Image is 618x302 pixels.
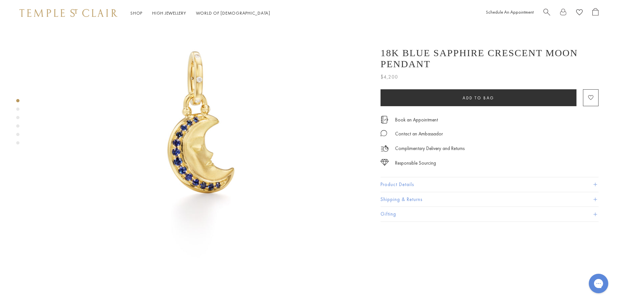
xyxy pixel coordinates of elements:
div: Contact an Ambassador [395,130,443,138]
button: Product Details [381,177,599,192]
a: View Wishlist [576,8,583,18]
a: Book an Appointment [395,116,438,123]
button: Gifting [381,207,599,221]
div: Product gallery navigation [16,97,19,150]
p: Complimentary Delivery and Returns [395,145,465,153]
nav: Main navigation [130,9,270,17]
a: Search [543,8,550,18]
button: Add to bag [381,89,576,106]
h1: 18K Blue Sapphire Crescent Moon Pendant [381,47,599,69]
a: Open Shopping Bag [592,8,599,18]
img: icon_sourcing.svg [381,159,389,166]
iframe: Gorgias live chat messenger [586,271,612,296]
a: High JewelleryHigh Jewellery [152,10,186,16]
a: World of [DEMOGRAPHIC_DATA]World of [DEMOGRAPHIC_DATA] [196,10,270,16]
img: MessageIcon-01_2.svg [381,130,387,136]
a: ShopShop [130,10,142,16]
span: $4,200 [381,73,398,81]
img: icon_appointment.svg [381,116,388,123]
div: Responsible Sourcing [395,159,436,167]
button: Shipping & Returns [381,192,599,207]
img: icon_delivery.svg [381,145,389,153]
img: Temple St. Clair [19,9,117,17]
span: Add to bag [463,95,494,101]
a: Schedule An Appointment [486,9,534,15]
